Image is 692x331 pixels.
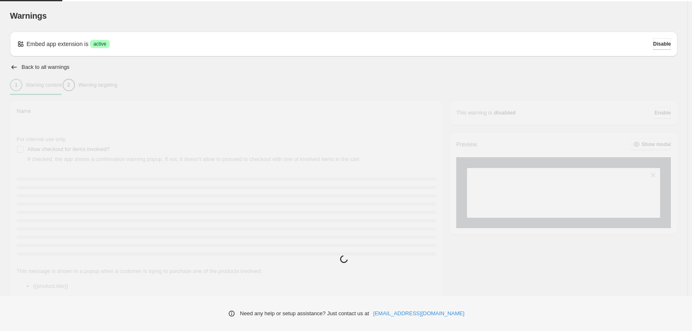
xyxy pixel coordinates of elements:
[27,40,88,48] p: Embed app extension is
[22,64,70,71] h2: Back to all warnings
[93,41,106,47] span: active
[373,309,465,318] a: [EMAIL_ADDRESS][DOMAIN_NAME]
[10,11,47,20] span: Warnings
[653,41,671,47] span: Disable
[653,38,671,50] button: Disable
